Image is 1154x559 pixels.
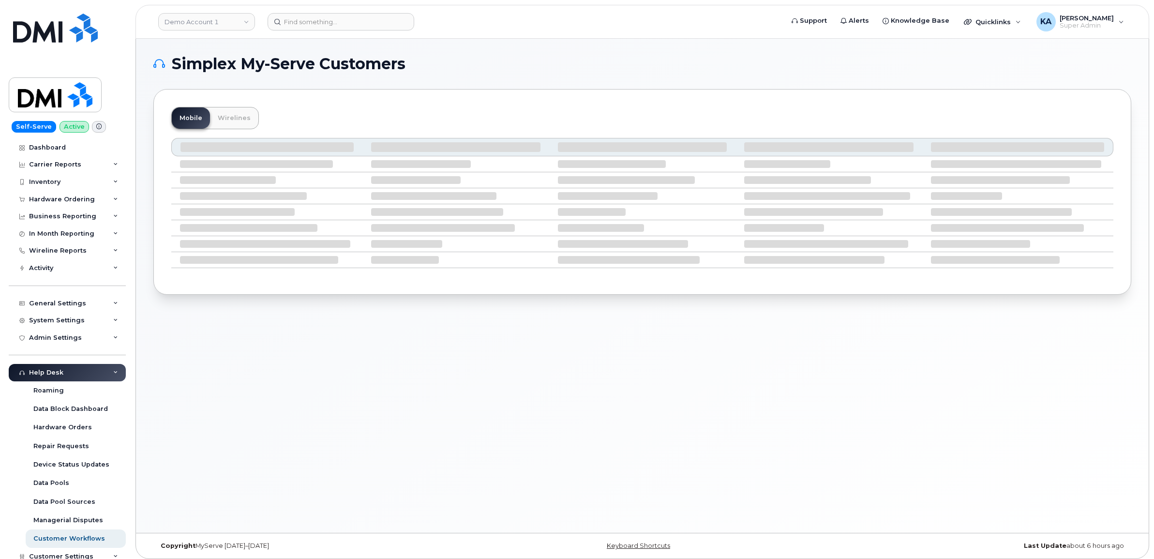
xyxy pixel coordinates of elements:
strong: Copyright [161,542,195,549]
a: Wirelines [210,107,258,129]
div: MyServe [DATE]–[DATE] [153,542,480,550]
span: Simplex My-Serve Customers [172,57,405,71]
a: Mobile [172,107,210,129]
a: Keyboard Shortcuts [607,542,670,549]
div: about 6 hours ago [805,542,1131,550]
strong: Last Update [1024,542,1066,549]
